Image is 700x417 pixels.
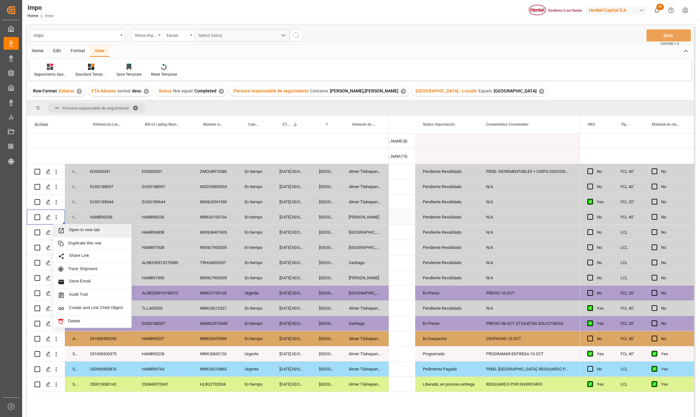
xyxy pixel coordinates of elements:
div: [GEOGRAPHIC_DATA] [341,286,389,300]
button: open menu [195,29,290,41]
div: Pendiente Revalidado [423,271,471,285]
div: Almer Tlalnepantla [341,346,389,361]
div: LCL [613,255,644,270]
div: Liberado, en proceso entrega [423,377,471,392]
span: [GEOGRAPHIC_DATA] [494,88,537,93]
div: PROGRAMAR ENTREGA 13-OCT [478,346,578,361]
div: LCL [613,362,644,376]
div: No [597,271,605,285]
div: Urgente [237,286,272,300]
div: En tiempo [237,164,272,179]
span: Estatus [59,88,74,93]
div: [DATE] 00:00:00 [272,270,311,285]
div: N/A [478,194,578,209]
div: HAMB97308 [134,240,192,255]
div: ✕ [539,89,544,94]
div: [GEOGRAPHIC_DATA] [311,286,341,300]
span: Status Importación [423,122,455,127]
div: Impo [28,3,54,12]
div: Santiago [341,316,389,331]
div: MRKU5012327 [192,301,237,316]
div: 250906900876 [82,362,134,376]
div: Press SPACE to select this row. [27,240,389,255]
div: No [661,225,686,240]
div: [DATE] 00:00:00 [578,362,619,376]
div: Edit [48,46,66,57]
div: No [661,332,686,346]
div: [DATE] 00:00:00 [272,286,311,300]
button: open menu [30,29,125,41]
div: En Previo [423,286,471,300]
div: [DATE] 00:00:00 [272,210,311,224]
div: [GEOGRAPHIC_DATA] [311,210,341,224]
div: Press SPACE to select this row. [27,134,389,149]
div: Press SPACE to select this row. [580,286,694,301]
div: Press SPACE to select this row. [580,134,694,149]
div: View [90,46,109,57]
span: Contains [310,88,328,93]
div: Henkel Capital S.A [586,6,647,15]
div: HAMB94764 [134,362,192,376]
div: En tiempo [237,331,272,346]
div: Home [27,46,48,57]
div: [GEOGRAPHIC_DATA] [311,255,341,270]
span: Select Items [198,33,225,38]
div: EO0000351 [134,164,192,179]
div: Pendiente Revalidado [423,301,471,316]
div: FCL 20" [613,316,644,331]
div: HAMB96838 [134,225,192,240]
div: En tiempo [237,225,272,240]
div: MRKU0842126 [192,346,237,361]
div: Yes [597,347,605,361]
div: Almer Tlalnepantla [341,331,389,346]
div: LCL [613,225,644,240]
div: N/A [478,270,578,285]
span: desc [132,88,141,93]
div: Pendiente Revalidado [423,180,471,194]
div: En tiempo [237,210,272,224]
div: MSNU7930035 [192,270,237,285]
div: Yes [661,362,686,376]
div: N/A [478,240,578,255]
div: Storage [65,362,82,376]
span: Categoría [248,122,259,127]
div: Press SPACE to select this row. [580,346,694,362]
button: Help Center [664,3,678,17]
div: No [597,362,605,376]
div: Equals [166,31,188,38]
div: En tiempo [237,240,272,255]
div: Press SPACE to select this row. [580,377,694,392]
div: No [597,180,605,194]
div: Press SPACE to select this row. [27,164,389,179]
div: [DATE] 00:00:00 [272,179,311,194]
div: N/A [478,225,578,240]
button: open menu [163,29,195,41]
div: TRHU6853057 [192,255,237,270]
div: En Previo [423,316,471,331]
div: Press SPACE to select this row. [580,331,694,346]
div: Standard Templates [75,72,107,77]
span: Persona responsable de seguimiento [234,88,309,93]
div: No [597,240,605,255]
span: Completed [194,88,216,93]
div: En tiempo [237,194,272,209]
div: FCL 40" [613,331,644,346]
div: [GEOGRAPHIC_DATA] [311,362,341,376]
div: Press SPACE to select this row. [27,255,389,270]
div: [GEOGRAPHIC_DATA] [311,316,341,331]
div: Almer Tlalnepantla [341,362,389,376]
span: Tipo de Carga (LCL/FCL) [621,122,631,127]
div: [GEOGRAPHIC_DATA] [311,331,341,346]
span: sorted [117,88,130,93]
div: No [661,301,686,316]
div: MSDU5893924 [192,179,237,194]
div: En tiempo [237,301,272,316]
div: ZMOU8910580 [192,164,237,179]
div: 251006900375 [82,346,134,361]
div: No [597,286,605,300]
div: Pendiente Revalidado [423,240,471,255]
div: [GEOGRAPHIC_DATA] [341,240,389,255]
div: No [661,286,686,300]
div: Impo [34,31,118,39]
div: [DATE] 00:00:00 [272,377,311,392]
